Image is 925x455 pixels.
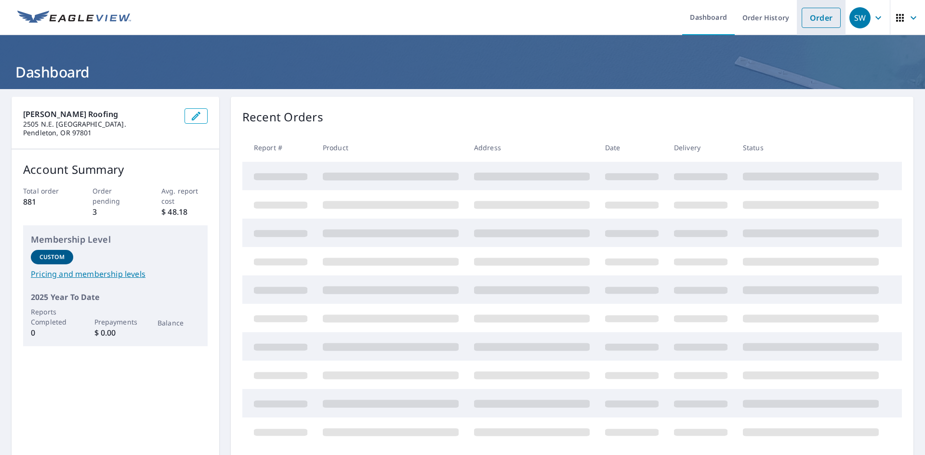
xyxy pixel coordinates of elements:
[92,186,139,206] p: Order pending
[158,318,200,328] p: Balance
[94,327,137,338] p: $ 0.00
[666,133,735,162] th: Delivery
[161,206,208,218] p: $ 48.18
[802,8,841,28] a: Order
[31,307,73,327] p: Reports Completed
[31,291,200,303] p: 2025 Year To Date
[17,11,131,25] img: EV Logo
[31,327,73,338] p: 0
[12,62,913,82] h1: Dashboard
[40,253,65,261] p: Custom
[735,133,886,162] th: Status
[23,161,208,178] p: Account Summary
[23,129,177,137] p: Pendleton, OR 97801
[31,233,200,246] p: Membership Level
[31,268,200,280] a: Pricing and membership levels
[242,133,315,162] th: Report #
[23,108,177,120] p: [PERSON_NAME] Roofing
[849,7,871,28] div: SW
[242,108,323,126] p: Recent Orders
[23,196,69,208] p: 881
[315,133,466,162] th: Product
[597,133,666,162] th: Date
[161,186,208,206] p: Avg. report cost
[92,206,139,218] p: 3
[23,120,177,129] p: 2505 N.E. [GEOGRAPHIC_DATA].
[94,317,137,327] p: Prepayments
[466,133,597,162] th: Address
[23,186,69,196] p: Total order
